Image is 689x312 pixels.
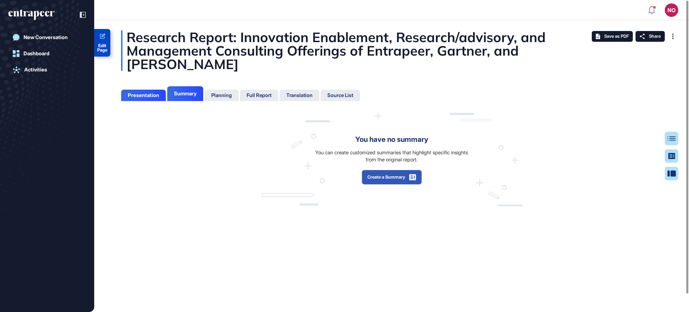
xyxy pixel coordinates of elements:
div: Full Report [247,92,271,98]
a: Activities [8,63,86,76]
div: Translation [286,92,313,98]
div: Presentation [128,92,159,98]
div: Research Report: Innovation Enablement, Research/advisory, and Management Consulting Offerings of... [121,30,662,71]
a: Edit Page [94,29,110,57]
span: Save as PDF [604,34,629,39]
div: entrapeer-logo [8,9,55,20]
span: Edit Page [94,43,110,52]
div: Source List [327,92,353,98]
button: NO [665,3,678,17]
a: Dashboard [8,47,86,60]
span: Share [649,34,661,39]
div: Activities [24,67,47,73]
div: You can create customized summaries that highlight specific insights from the original report. [313,149,471,163]
div: New Conversation [24,34,68,40]
button: Create a Summary [362,170,422,185]
div: You have no summary [355,134,428,145]
div: Dashboard [24,51,49,57]
div: Planning [211,92,232,98]
div: Summary [174,91,196,97]
a: New Conversation [8,31,86,44]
